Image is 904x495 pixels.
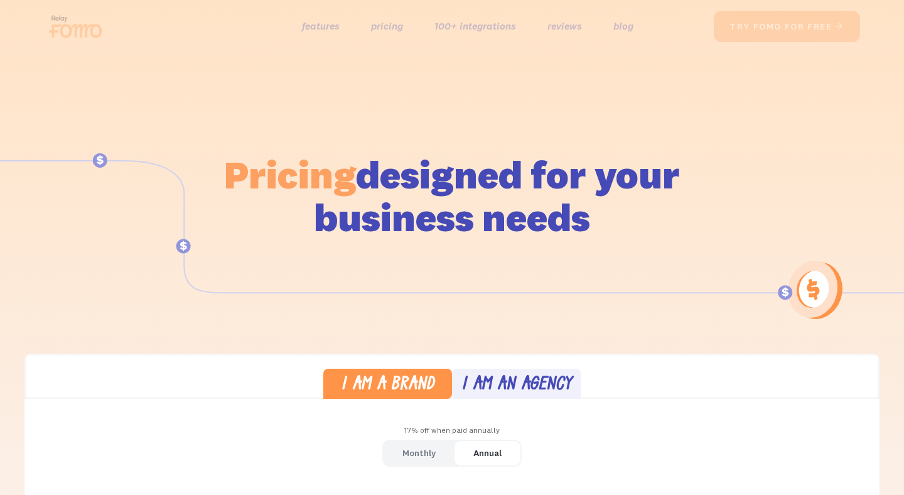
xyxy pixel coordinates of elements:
[714,11,860,42] a: try fomo for free
[613,17,633,35] a: blog
[434,17,516,35] a: 100+ integrations
[224,150,356,199] span: Pricing
[834,21,844,32] span: 
[473,444,502,462] div: Annual
[371,17,403,35] a: pricing
[461,376,572,394] div: I am an agency
[223,153,681,239] h1: designed for your business needs
[547,17,582,35] a: reviews
[341,376,434,394] div: I am a brand
[24,422,880,440] div: 17% off when paid annually
[402,444,436,462] div: Monthly
[302,17,340,35] a: features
